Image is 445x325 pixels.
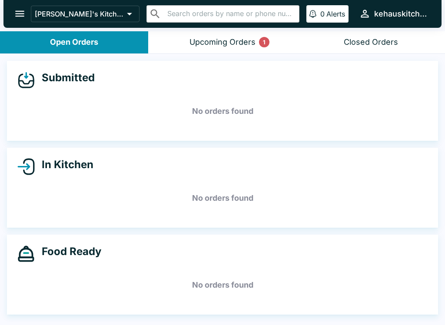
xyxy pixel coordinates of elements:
[344,37,398,47] div: Closed Orders
[17,269,428,301] h5: No orders found
[35,245,101,258] h4: Food Ready
[17,182,428,214] h5: No orders found
[17,96,428,127] h5: No orders found
[355,4,431,23] button: kehauskitchen
[9,3,31,25] button: open drawer
[326,10,345,18] p: Alerts
[320,10,325,18] p: 0
[189,37,256,47] div: Upcoming Orders
[374,9,428,19] div: kehauskitchen
[165,8,296,20] input: Search orders by name or phone number
[35,71,95,84] h4: Submitted
[31,6,139,22] button: [PERSON_NAME]'s Kitchen
[263,38,266,46] p: 1
[35,10,123,18] p: [PERSON_NAME]'s Kitchen
[35,158,93,171] h4: In Kitchen
[50,37,98,47] div: Open Orders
